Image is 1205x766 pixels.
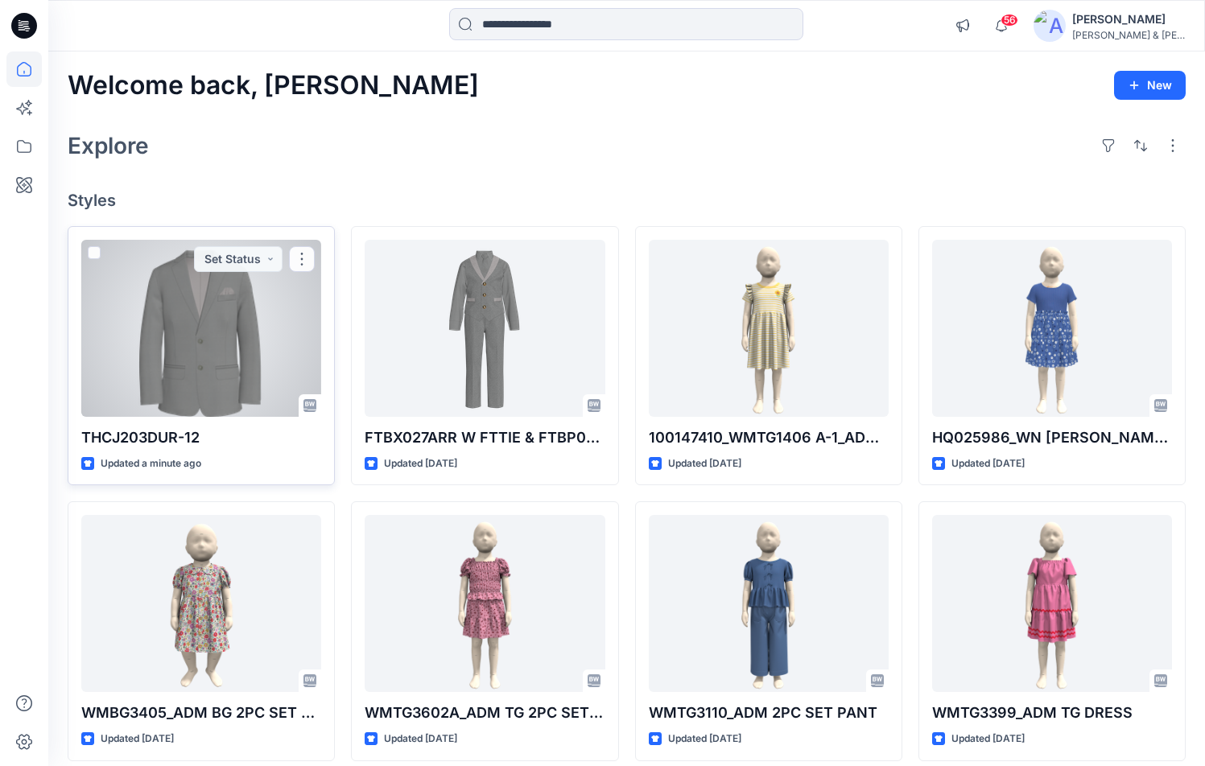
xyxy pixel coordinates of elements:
[649,426,889,449] p: 100147410_WMTG1406 A-1_ADM_Toddler Girls Dress updated 6.20 colorways
[1034,10,1066,42] img: avatar
[81,426,321,449] p: THCJ203DUR-12
[68,133,149,159] h2: Explore
[951,731,1025,747] p: Updated [DATE]
[649,702,889,724] p: WMTG3110_ADM 2PC SET PANT
[932,515,1172,692] a: WMTG3399_ADM TG DRESS
[68,191,1186,210] h4: Styles
[101,455,201,472] p: Updated a minute ago
[668,455,741,472] p: Updated [DATE]
[932,240,1172,417] a: HQ025986_WN SS TUTU DRESS OLX down size from D33
[365,426,605,449] p: FTBX027ARR W FTTIE & FTBP087AAR & FTBV009CPR
[81,702,321,724] p: WMBG3405_ADM BG 2PC SET DRESS poplin_chambray 9.21
[384,731,457,747] p: Updated [DATE]
[932,426,1172,449] p: HQ025986_WN [PERSON_NAME] DRESS OLX down size from D33
[68,71,479,101] h2: Welcome back, [PERSON_NAME]
[81,240,321,417] a: THCJ203DUR-12
[101,731,174,747] p: Updated [DATE]
[668,731,741,747] p: Updated [DATE]
[1114,71,1186,100] button: New
[365,702,605,724] p: WMTG3602A_ADM TG 2PC SET SKORT
[1001,14,1018,27] span: 56
[81,515,321,692] a: WMBG3405_ADM BG 2PC SET DRESS poplin_chambray 9.21
[384,455,457,472] p: Updated [DATE]
[1072,10,1185,29] div: [PERSON_NAME]
[932,702,1172,724] p: WMTG3399_ADM TG DRESS
[1072,29,1185,41] div: [PERSON_NAME] & [PERSON_NAME]
[365,240,605,417] a: FTBX027ARR W FTTIE & FTBP087AAR & FTBV009CPR
[365,515,605,692] a: WMTG3602A_ADM TG 2PC SET SKORT
[951,455,1025,472] p: Updated [DATE]
[649,240,889,417] a: 100147410_WMTG1406 A-1_ADM_Toddler Girls Dress updated 6.20 colorways
[649,515,889,692] a: WMTG3110_ADM 2PC SET PANT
